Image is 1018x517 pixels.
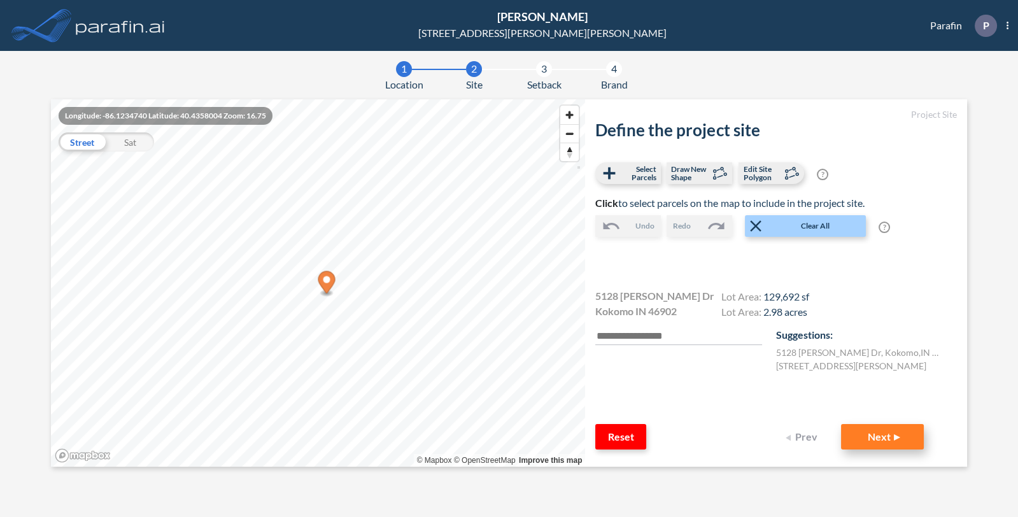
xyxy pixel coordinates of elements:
[673,220,691,232] span: Redo
[51,99,585,467] canvas: Map
[595,288,714,304] span: 5128 [PERSON_NAME] Dr
[743,165,781,181] span: Edit Site Polygon
[763,306,807,318] span: 2.98 acres
[454,456,516,465] a: OpenStreetMap
[595,304,677,319] span: Kokomo IN 46902
[418,25,667,41] div: [STREET_ADDRESS][PERSON_NAME][PERSON_NAME]
[106,132,154,152] div: Sat
[466,61,482,77] div: 2
[497,10,588,24] span: Hilton Kokomo
[73,13,167,38] img: logo
[817,169,828,180] span: ?
[59,132,106,152] div: Street
[721,290,809,306] h4: Lot Area:
[318,271,335,297] div: Map marker
[59,107,272,125] div: Longitude: -86.1234740 Latitude: 40.4358004 Zoom: 16.75
[776,359,926,372] label: [STREET_ADDRESS][PERSON_NAME]
[396,61,412,77] div: 1
[536,61,552,77] div: 3
[841,424,924,450] button: Next
[519,456,582,465] a: Improve this map
[527,77,562,92] span: Setback
[595,215,661,237] button: Undo
[635,220,654,232] span: Undo
[55,448,111,463] a: Mapbox homepage
[466,77,483,92] span: Site
[595,197,864,209] span: to select parcels on the map to include in the project site.
[667,215,732,237] button: Redo
[595,120,957,140] h2: Define the project site
[765,220,865,232] span: Clear All
[595,424,646,450] button: Reset
[982,20,989,31] p: P
[560,143,579,161] button: Reset bearing to north
[776,327,957,343] p: Suggestions:
[417,456,452,465] a: Mapbox
[560,125,579,143] span: Zoom out
[745,215,866,237] button: Clear All
[595,110,957,120] h5: Project Site
[606,61,622,77] div: 4
[776,346,938,359] label: 5128 [PERSON_NAME] Dr , Kokomo , IN 46902 , US
[763,290,809,302] span: 129,692 sf
[560,124,579,143] button: Zoom out
[595,197,618,209] b: Click
[385,77,423,92] span: Location
[777,424,828,450] button: Prev
[721,306,809,321] h4: Lot Area:
[671,165,709,181] span: Draw New Shape
[911,15,1008,37] div: Parafin
[560,106,579,124] button: Zoom in
[879,222,890,233] span: ?
[619,165,656,181] span: Select Parcels
[601,77,628,92] span: Brand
